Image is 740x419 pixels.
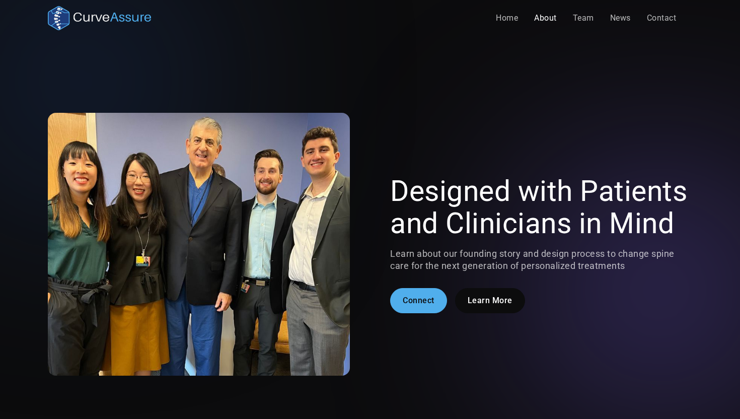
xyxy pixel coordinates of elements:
[565,8,602,28] a: Team
[48,6,151,30] a: home
[602,8,639,28] a: News
[455,288,525,313] a: Learn More
[639,8,685,28] a: Contact
[390,248,692,272] p: Learn about our founding story and design process to change spine care for the next generation of...
[488,8,526,28] a: Home
[390,175,692,240] h1: Designed with Patients and Clinicians in Mind
[390,288,447,313] a: Connect
[526,8,565,28] a: About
